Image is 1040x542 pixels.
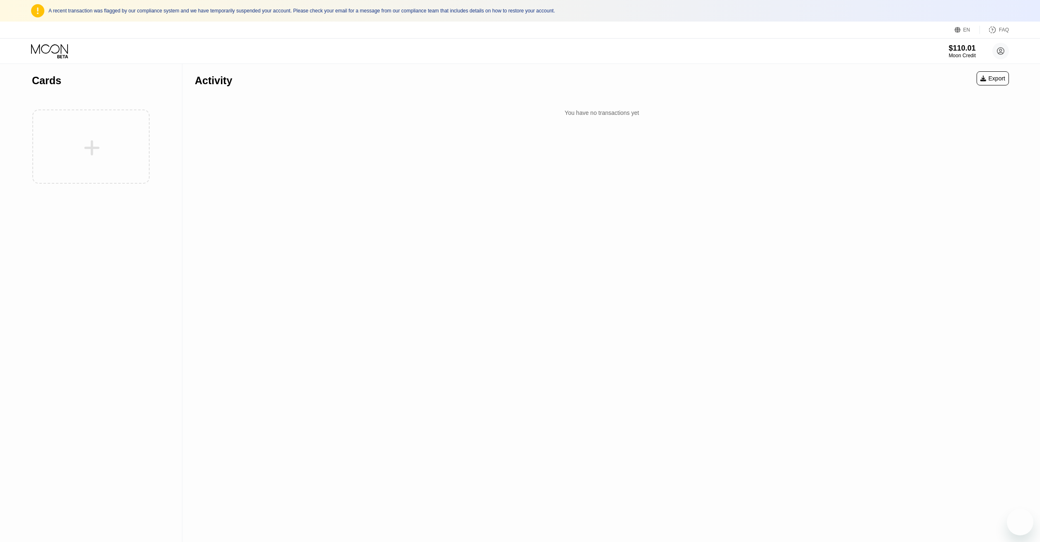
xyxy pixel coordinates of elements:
[980,75,1005,82] div: Export
[1007,509,1033,535] iframe: Button to launch messaging window
[949,44,976,53] div: $110.01
[999,27,1009,33] div: FAQ
[963,27,970,33] div: EN
[195,105,1009,120] div: You have no transactions yet
[32,75,61,87] div: Cards
[949,53,976,58] div: Moon Credit
[195,75,232,87] div: Activity
[977,71,1009,85] div: Export
[949,44,976,58] div: $110.01Moon Credit
[980,26,1009,34] div: FAQ
[48,8,1009,14] div: A recent transaction was flagged by our compliance system and we have temporarily suspended your ...
[955,26,980,34] div: EN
